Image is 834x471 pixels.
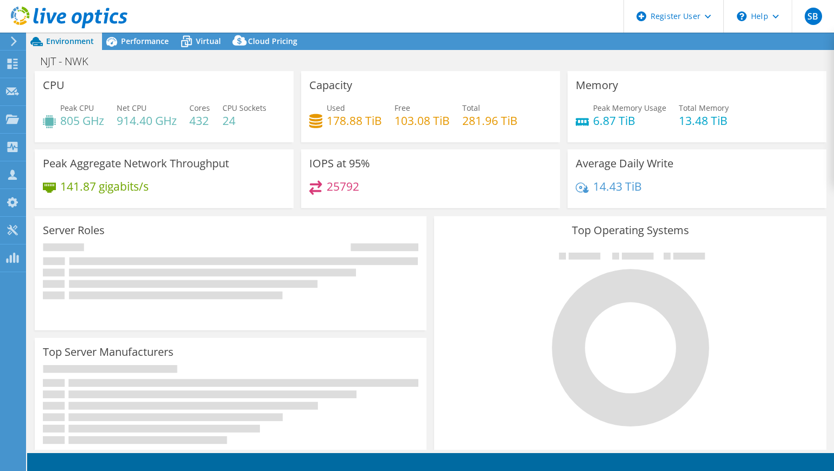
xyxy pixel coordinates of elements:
h3: Average Daily Write [576,158,673,169]
h4: 103.08 TiB [394,115,450,127]
span: Performance [121,36,169,46]
h4: 178.88 TiB [327,115,382,127]
span: Peak Memory Usage [593,103,666,113]
span: SB [805,8,822,25]
h4: 914.40 GHz [117,115,177,127]
h4: 25792 [327,180,359,192]
h4: 805 GHz [60,115,104,127]
h3: Capacity [309,79,352,91]
h4: 281.96 TiB [462,115,518,127]
h3: Top Operating Systems [442,224,818,236]
svg: \n [737,11,747,21]
span: Cores [189,103,210,113]
span: Cloud Pricing [248,36,297,46]
span: Free [394,103,410,113]
span: Total [462,103,480,113]
span: Used [327,103,345,113]
h3: Memory [576,79,618,91]
span: CPU Sockets [222,103,266,113]
h3: IOPS at 95% [309,158,370,169]
span: Environment [46,36,94,46]
h3: Server Roles [43,224,105,236]
h3: Peak Aggregate Network Throughput [43,158,229,169]
h3: CPU [43,79,65,91]
h4: 6.87 TiB [593,115,666,127]
h4: 24 [222,115,266,127]
h3: Top Server Manufacturers [43,346,174,358]
h4: 14.43 TiB [593,180,642,192]
h4: 141.87 gigabits/s [60,180,149,192]
h4: 432 [189,115,210,127]
span: Net CPU [117,103,147,113]
h1: NJT - NWK [35,55,105,67]
span: Total Memory [679,103,729,113]
span: Virtual [196,36,221,46]
span: Peak CPU [60,103,94,113]
h4: 13.48 TiB [679,115,729,127]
